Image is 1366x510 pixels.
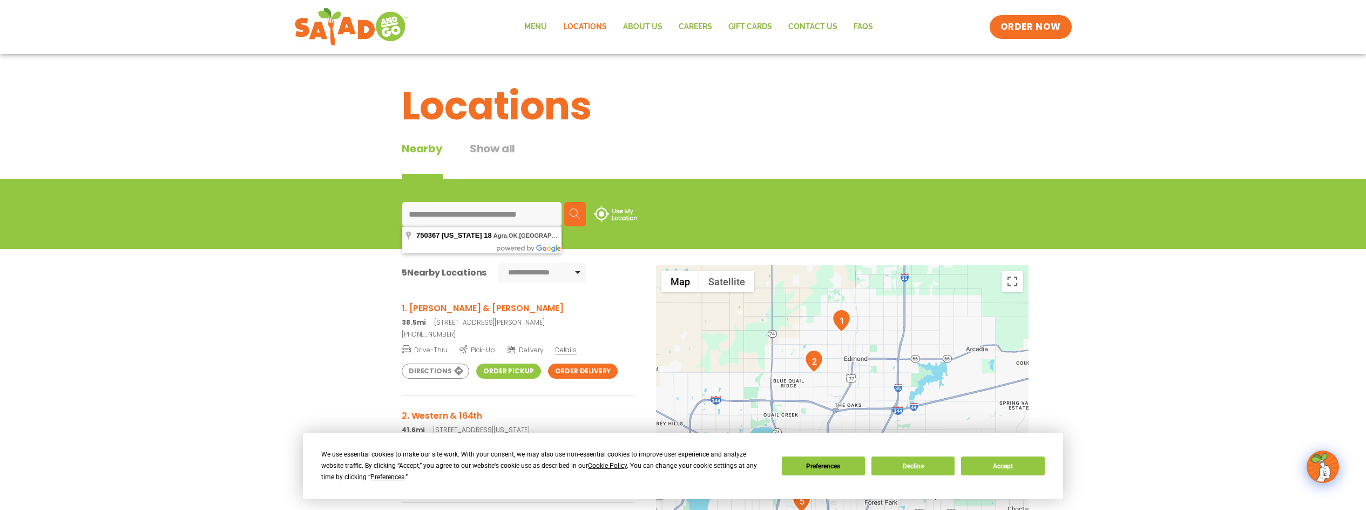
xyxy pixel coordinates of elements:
[402,318,426,327] strong: 38.5mi
[402,341,634,355] a: Drive-Thru Pick-Up Delivery Details
[871,457,955,475] button: Decline
[516,15,881,39] nav: Menu
[402,330,634,339] a: [PHONE_NUMBER]
[509,232,518,239] span: OK
[570,209,580,219] img: search.svg
[402,409,634,435] a: 2. Western & 164th 41.6mi[STREET_ADDRESS][US_STATE]
[720,15,780,39] a: GIFT CARDS
[671,15,720,39] a: Careers
[402,140,542,179] div: Tabbed content
[1308,452,1338,482] img: wpChatIcon
[402,364,469,379] a: Directions
[661,271,699,292] button: Show street map
[402,77,964,135] h1: Locations
[594,206,637,222] img: use-location.svg
[402,318,634,327] p: [STREET_ADDRESS][PERSON_NAME]
[846,15,881,39] a: FAQs
[780,15,846,39] a: Contact Us
[402,344,448,355] span: Drive-Thru
[303,433,1063,499] div: Cookie Consent Prompt
[476,364,540,379] a: Order Pickup
[615,15,671,39] a: About Us
[493,232,507,239] span: Agra
[402,266,407,279] span: 5
[782,457,865,475] button: Preferences
[555,345,577,354] span: Details
[402,425,634,435] p: [STREET_ADDRESS][US_STATE]
[1000,21,1061,33] span: ORDER NOW
[402,425,425,434] strong: 41.6mi
[416,231,439,239] span: 750367
[470,140,515,179] button: Show all
[1002,271,1023,292] button: Toggle fullscreen view
[990,15,1072,39] a: ORDER NOW
[588,462,627,469] span: Cookie Policy
[506,345,544,355] span: Delivery
[699,271,754,292] button: Show satellite imagery
[442,231,492,239] span: [US_STATE] 18
[294,5,408,49] img: new-SAG-logo-768×292
[402,140,443,179] div: Nearby
[321,449,768,483] div: We use essential cookies to make our site work. With your consent, we may also use non-essential ...
[519,232,583,239] span: [GEOGRAPHIC_DATA]
[402,301,634,315] h3: 1. [PERSON_NAME] & [PERSON_NAME]
[402,301,634,327] a: 1. [PERSON_NAME] & [PERSON_NAME] 38.5mi[STREET_ADDRESS][PERSON_NAME]
[459,344,495,355] span: Pick-Up
[961,457,1044,475] button: Accept
[548,364,618,379] a: Order Delivery
[493,232,583,239] span: , ,
[402,266,486,279] div: Nearby Locations
[832,309,851,332] div: 1
[555,15,615,39] a: Locations
[402,409,634,422] h3: 2. Western & 164th
[804,350,823,373] div: 2
[370,473,404,481] span: Preferences
[516,15,555,39] a: Menu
